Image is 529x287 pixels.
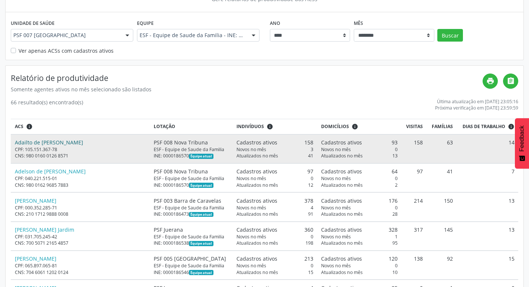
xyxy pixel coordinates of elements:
div: PSF 008 Nova Tribuna [154,167,229,175]
span: Indivíduos [236,123,264,130]
span: Esta é a equipe atual deste Agente [189,154,213,159]
span: Esta é a equipe atual deste Agente [189,212,213,217]
span: Dias de trabalho [463,123,505,130]
div: CNS: 210 1712 9888 0008 [15,211,146,217]
div: 15 [236,269,313,275]
div: CPF: 031.705.245-42 [15,234,146,240]
label: Unidade de saúde [11,17,55,29]
span: Atualizados no mês [321,211,363,217]
div: 378 [236,197,313,205]
div: ESF - Equipe de Saude da Familia [154,146,229,153]
div: 2 [321,182,398,188]
span: Cadastros ativos [236,255,277,262]
div: 41 [236,153,313,159]
span: Atualizados no mês [236,153,278,159]
a: [PERSON_NAME] Jardim [15,226,74,233]
th: Lotação [150,119,233,134]
th: Famílias [427,119,457,134]
div: 176 [321,197,398,205]
i: <div class="text-left"> <div> <strong>Cadastros ativos:</strong> Cadastros que estão vinculados a... [352,123,358,130]
a: [PERSON_NAME] [15,255,56,262]
span: Novos no mês [321,205,351,211]
div: 66 resultado(s) encontrado(s) [11,98,83,111]
div: 95 [321,240,398,246]
span: Esta é a equipe atual deste Agente [189,270,213,275]
div: 3 [236,146,313,153]
div: 10 [321,269,398,275]
div: PSF 003 Barra de Caravelas [154,197,229,205]
span: Feedback [519,125,525,151]
div: 1 [321,234,398,240]
span: Novos no mês [236,262,266,269]
td: 63 [427,134,457,163]
div: 91 [236,211,313,217]
div: 213 [236,255,313,262]
td: 150 [427,192,457,221]
div: ESF - Equipe de Saude da Familia [154,234,229,240]
div: 28 [321,211,398,217]
td: 14 [457,134,518,163]
div: 97 [236,167,313,175]
a:  [503,74,518,89]
div: INE: 0000186473 [154,211,229,217]
span: Novos no mês [321,146,351,153]
label: Equipe [137,17,154,29]
span: PSF 007 [GEOGRAPHIC_DATA] [13,32,118,39]
td: 317 [402,222,427,251]
div: 0 [236,262,313,269]
td: 158 [402,134,427,163]
div: 0 [236,175,313,182]
div: CPF: 105.151.367-78 [15,146,146,153]
button: Buscar [437,29,463,42]
span: Atualizados no mês [321,182,363,188]
td: 13 [457,222,518,251]
i:  [507,77,515,85]
span: Novos no mês [236,234,266,240]
span: Cadastros ativos [236,167,277,175]
label: Ano [270,17,280,29]
span: Atualizados no mês [236,269,278,275]
span: Esta é a equipe atual deste Agente [189,183,213,188]
span: Atualizados no mês [236,240,278,246]
th: Visitas [402,119,427,134]
span: Cadastros ativos [236,226,277,234]
span: Cadastros ativos [321,138,362,146]
div: CNS: 980 0160 0126 8571 [15,153,146,159]
span: ESF - Equipe de Saude da Familia - INE: 0000186562 [140,32,244,39]
span: Cadastros ativos [321,255,362,262]
i: <div class="text-left"> <div> <strong>Cadastros ativos:</strong> Cadastros que estão vinculados a... [267,123,273,130]
div: 0 [321,175,398,182]
button: Feedback - Mostrar pesquisa [515,118,529,169]
label: Mês [354,17,363,29]
div: 93 [321,138,398,146]
a: Adelson de [PERSON_NAME] [15,168,86,175]
span: Novos no mês [321,175,351,182]
div: ESF - Equipe de Saude da Familia [154,262,229,269]
div: CNS: 704 6061 1202 0124 [15,269,146,275]
td: 97 [402,163,427,192]
div: 198 [236,240,313,246]
div: 0 [321,262,398,269]
span: Atualizados no mês [321,269,363,275]
div: PSF 008 Nova Tribuna [154,138,229,146]
span: Atualizados no mês [321,240,363,246]
td: 15 [457,251,518,280]
span: ACS [15,123,23,130]
i: print [486,77,494,85]
div: 158 [236,138,313,146]
div: 13 [321,153,398,159]
a: [PERSON_NAME] [15,197,56,204]
div: 0 [321,146,398,153]
span: Domicílios [321,123,349,130]
td: 138 [402,251,427,280]
div: 0 [236,234,313,240]
div: Última atualização em [DATE] 23:05:16 [435,98,518,105]
span: Cadastros ativos [321,226,362,234]
span: Esta é a equipe atual deste Agente [189,241,213,246]
span: Atualizados no mês [236,182,278,188]
div: PSF 005 [GEOGRAPHIC_DATA] [154,255,229,262]
td: 7 [457,163,518,192]
span: Cadastros ativos [236,138,277,146]
label: Ver apenas ACSs com cadastros ativos [19,47,114,55]
td: 214 [402,192,427,221]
